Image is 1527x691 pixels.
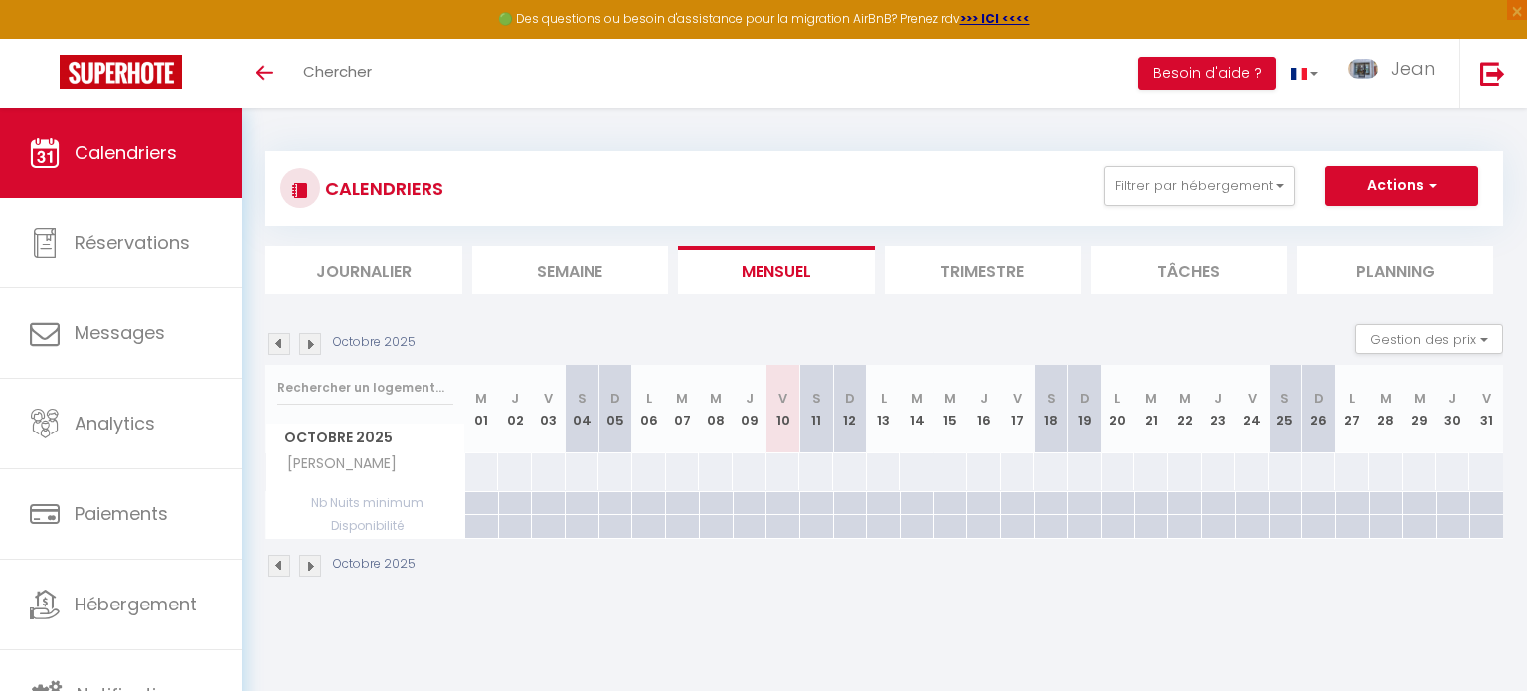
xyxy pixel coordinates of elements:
abbr: V [778,389,787,408]
th: 29 [1403,365,1437,453]
abbr: V [1013,389,1022,408]
th: 09 [733,365,766,453]
abbr: L [646,389,652,408]
abbr: M [1179,389,1191,408]
button: Filtrer par hébergement [1104,166,1295,206]
img: logout [1480,61,1505,86]
abbr: V [544,389,553,408]
li: Planning [1297,246,1494,294]
button: Gestion des prix [1355,324,1503,354]
span: Analytics [75,411,155,435]
h3: CALENDRIERS [320,166,443,211]
abbr: V [1482,389,1491,408]
th: 20 [1102,365,1135,453]
abbr: J [1448,389,1456,408]
abbr: D [610,389,620,408]
span: Disponibilité [266,515,464,537]
th: 28 [1369,365,1403,453]
th: 25 [1269,365,1302,453]
abbr: M [1380,389,1392,408]
th: 11 [799,365,833,453]
th: 15 [933,365,967,453]
th: 13 [867,365,901,453]
th: 04 [566,365,599,453]
abbr: M [944,389,956,408]
abbr: J [511,389,519,408]
th: 14 [900,365,933,453]
abbr: M [911,389,923,408]
abbr: V [1248,389,1257,408]
span: Jean [1391,56,1435,81]
span: [PERSON_NAME] [269,453,402,475]
abbr: M [710,389,722,408]
th: 26 [1302,365,1336,453]
a: ... Jean [1333,39,1459,108]
abbr: L [1349,389,1355,408]
th: 18 [1034,365,1068,453]
th: 01 [465,365,499,453]
abbr: D [845,389,855,408]
span: Chercher [303,61,372,82]
a: Chercher [288,39,387,108]
abbr: M [475,389,487,408]
abbr: J [980,389,988,408]
th: 16 [967,365,1001,453]
abbr: S [812,389,821,408]
span: Nb Nuits minimum [266,492,464,514]
li: Trimestre [885,246,1082,294]
abbr: S [578,389,587,408]
th: 08 [699,365,733,453]
th: 02 [498,365,532,453]
th: 30 [1436,365,1469,453]
th: 12 [833,365,867,453]
li: Semaine [472,246,669,294]
th: 05 [598,365,632,453]
abbr: D [1080,389,1090,408]
span: Réservations [75,230,190,255]
th: 27 [1335,365,1369,453]
abbr: L [1114,389,1120,408]
span: Messages [75,320,165,345]
abbr: S [1280,389,1289,408]
abbr: S [1047,389,1056,408]
th: 06 [632,365,666,453]
abbr: D [1314,389,1324,408]
span: Calendriers [75,140,177,165]
span: Hébergement [75,592,197,616]
th: 17 [1001,365,1035,453]
th: 19 [1068,365,1102,453]
abbr: M [1414,389,1426,408]
button: Besoin d'aide ? [1138,57,1276,90]
a: >>> ICI <<<< [960,10,1030,27]
li: Mensuel [678,246,875,294]
img: ... [1348,59,1378,79]
th: 10 [766,365,800,453]
th: 21 [1134,365,1168,453]
th: 22 [1168,365,1202,453]
img: Super Booking [60,55,182,89]
input: Rechercher un logement... [277,370,453,406]
span: Octobre 2025 [266,424,464,452]
abbr: J [746,389,754,408]
abbr: M [1145,389,1157,408]
p: Octobre 2025 [333,333,416,352]
abbr: J [1214,389,1222,408]
abbr: M [676,389,688,408]
th: 07 [666,365,700,453]
th: 23 [1202,365,1236,453]
span: Paiements [75,501,168,526]
abbr: L [881,389,887,408]
th: 24 [1235,365,1269,453]
p: Octobre 2025 [333,555,416,574]
button: Actions [1325,166,1478,206]
li: Tâches [1091,246,1287,294]
th: 31 [1469,365,1503,453]
li: Journalier [265,246,462,294]
th: 03 [532,365,566,453]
